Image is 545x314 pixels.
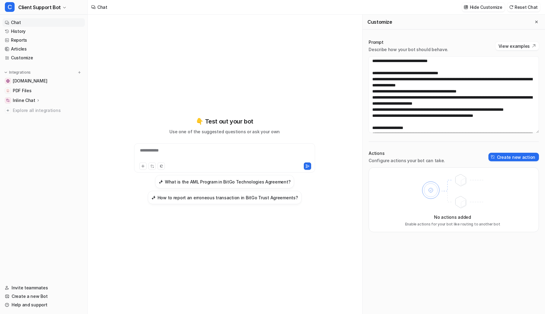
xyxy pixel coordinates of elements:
[2,27,85,36] a: History
[169,128,280,135] p: Use one of the suggested questions or ask your own
[2,292,85,301] a: Create a new Bot
[2,86,85,95] a: PDF FilesPDF Files
[13,106,82,115] span: Explore all integrations
[77,70,82,75] img: menu_add.svg
[97,4,107,10] div: Chat
[159,180,163,184] img: What is the AML Program in BitGo Technologies Agreement?
[2,18,85,27] a: Chat
[6,79,10,83] img: www.bitgo.com
[369,150,445,156] p: Actions
[369,47,448,53] p: Describe how your bot should behave.
[369,39,448,45] p: Prompt
[18,3,61,12] span: Client Support Bot
[5,2,15,12] span: C
[2,301,85,309] a: Help and support
[462,3,505,12] button: Hide Customize
[509,5,513,9] img: reset
[5,107,11,113] img: explore all integrations
[2,106,85,115] a: Explore all integrations
[533,18,540,26] button: Close flyout
[158,194,298,201] h3: How to report an erroneous transaction in BitGo Trust Agreements?
[491,155,495,159] img: create-action-icon.svg
[2,54,85,62] a: Customize
[165,179,290,185] h3: What is the AML Program in BitGo Technologies Agreement?
[507,3,540,12] button: Reset Chat
[4,70,8,75] img: expand menu
[464,5,468,9] img: customize
[155,175,294,188] button: What is the AML Program in BitGo Technologies Agreement?What is the AML Program in BitGo Technolo...
[369,158,445,164] p: Configure actions your bot can take.
[151,195,156,200] img: How to report an erroneous transaction in BitGo Trust Agreements?
[434,214,471,220] p: No actions added
[13,97,35,103] p: Inline Chat
[488,153,539,161] button: Create new action
[6,99,10,102] img: Inline Chat
[2,45,85,53] a: Articles
[9,70,31,75] p: Integrations
[495,42,539,50] button: View examples
[6,89,10,92] img: PDF Files
[2,69,33,75] button: Integrations
[196,117,253,126] p: 👇 Test out your bot
[2,284,85,292] a: Invite teammates
[13,88,31,94] span: PDF Files
[2,77,85,85] a: www.bitgo.com[DOMAIN_NAME]
[13,78,47,84] span: [DOMAIN_NAME]
[148,191,302,204] button: How to report an erroneous transaction in BitGo Trust Agreements?How to report an erroneous trans...
[2,36,85,44] a: Reports
[367,19,392,25] h2: Customize
[405,222,500,227] p: Enable actions for your bot like routing to another bot
[470,4,502,10] p: Hide Customize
